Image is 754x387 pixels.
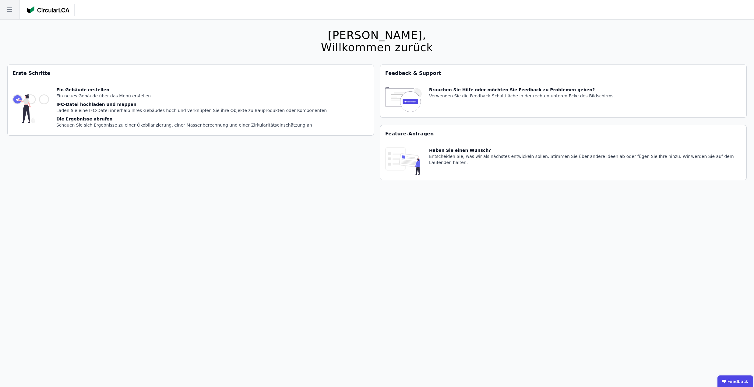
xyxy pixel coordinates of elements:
[321,29,433,41] div: [PERSON_NAME],
[321,41,433,54] div: Willkommen zurück
[380,125,746,142] div: Feature-Anfragen
[385,147,422,175] img: feature_request_tile-UiXE1qGU.svg
[27,6,69,13] img: Concular
[56,87,327,93] div: Ein Gebäude erstellen
[429,87,615,93] div: Brauchen Sie Hilfe oder möchten Sie Feedback zu Problemen geben?
[429,93,615,99] div: Verwenden Sie die Feedback-Schaltfläche in der rechten unteren Ecke des Bildschirms.
[380,65,746,82] div: Feedback & Support
[56,101,327,107] div: IFC-Datei hochladen und mappen
[429,147,742,153] div: Haben Sie einen Wunsch?
[56,93,327,99] div: Ein neues Gebäude über das Menü erstellen
[56,116,327,122] div: Die Ergebnisse abrufen
[56,107,327,113] div: Laden Sie eine IFC-Datei innerhalb Ihres Gebäudes hoch und verknüpfen Sie ihre Objekte zu Bauprod...
[8,65,374,82] div: Erste Schritte
[429,153,742,166] div: Entscheiden Sie, was wir als nächstes entwickeln sollen. Stimmen Sie über andere Ideen ab oder fü...
[12,87,49,131] img: getting_started_tile-DrF_GRSv.svg
[56,122,327,128] div: Schauen Sie sich Ergebnisse zu einer Ökobilanzierung, einer Massenberechnung und einer Zirkularit...
[385,87,422,113] img: feedback-icon-HCTs5lye.svg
